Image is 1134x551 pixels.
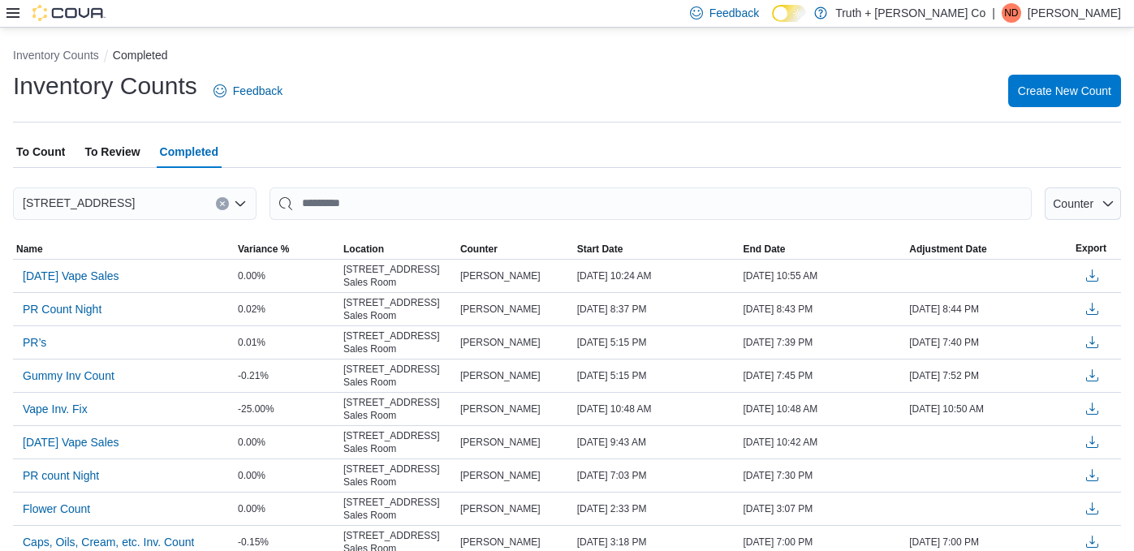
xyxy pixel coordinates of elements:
input: Dark Mode [772,5,806,22]
span: [PERSON_NAME] [460,436,541,449]
p: [PERSON_NAME] [1028,3,1121,23]
span: Adjustment Date [909,243,986,256]
div: [STREET_ADDRESS] Sales Room [340,426,457,458]
button: Location [340,239,457,259]
div: Nick Dyas [1002,3,1021,23]
button: Counter [1045,187,1121,220]
a: Feedback [207,75,289,107]
button: Name [13,239,235,259]
span: To Count [16,136,65,168]
button: Adjustment Date [906,239,1072,259]
div: [DATE] 10:48 AM [740,399,907,419]
div: 0.00% [235,499,340,519]
span: Variance % [238,243,289,256]
span: Name [16,243,43,256]
div: [STREET_ADDRESS] Sales Room [340,260,457,292]
button: Gummy Inv Count [16,364,121,388]
span: Vape Inv. Fix [23,401,88,417]
div: [DATE] 10:42 AM [740,433,907,452]
span: End Date [744,243,786,256]
button: [DATE] Vape Sales [16,430,126,454]
span: Gummy Inv Count [23,368,114,384]
div: [STREET_ADDRESS] Sales Room [340,393,457,425]
div: [DATE] 9:43 AM [574,433,740,452]
div: -0.21% [235,366,340,385]
span: Location [343,243,384,256]
p: Truth + [PERSON_NAME] Co [835,3,985,23]
div: 0.01% [235,333,340,352]
div: [DATE] 7:39 PM [740,333,907,352]
div: [DATE] 10:48 AM [574,399,740,419]
span: Feedback [709,5,759,21]
span: Counter [460,243,498,256]
div: [DATE] 7:40 PM [906,333,1072,352]
div: [DATE] 8:37 PM [574,299,740,319]
span: ND [1004,3,1018,23]
div: [STREET_ADDRESS] Sales Room [340,359,457,392]
button: Inventory Counts [13,49,99,62]
button: PR Count Night [16,297,108,321]
span: [PERSON_NAME] [460,469,541,482]
span: [PERSON_NAME] [460,303,541,316]
button: Counter [457,239,574,259]
span: Flower Count [23,501,90,517]
button: Start Date [574,239,740,259]
span: Export [1076,242,1106,255]
div: [DATE] 10:55 AM [740,266,907,286]
img: Cova [32,5,106,21]
button: End Date [740,239,907,259]
span: Counter [1053,197,1093,210]
span: [PERSON_NAME] [460,336,541,349]
div: [DATE] 3:07 PM [740,499,907,519]
div: [DATE] 8:44 PM [906,299,1072,319]
div: [STREET_ADDRESS] Sales Room [340,459,457,492]
input: This is a search bar. After typing your query, hit enter to filter the results lower in the page. [269,187,1032,220]
span: Start Date [577,243,623,256]
button: Clear input [216,197,229,210]
span: [PERSON_NAME] [460,502,541,515]
span: [DATE] Vape Sales [23,434,119,450]
div: 0.00% [235,466,340,485]
span: PR Count Night [23,301,101,317]
nav: An example of EuiBreadcrumbs [13,47,1121,67]
div: [DATE] 2:33 PM [574,499,740,519]
button: Vape Inv. Fix [16,397,94,421]
div: [STREET_ADDRESS] Sales Room [340,493,457,525]
button: Completed [113,49,168,62]
span: [PERSON_NAME] [460,536,541,549]
span: [STREET_ADDRESS] [23,193,135,213]
div: [DATE] 8:43 PM [740,299,907,319]
button: Variance % [235,239,340,259]
div: [DATE] 10:50 AM [906,399,1072,419]
span: [PERSON_NAME] [460,369,541,382]
div: [STREET_ADDRESS] Sales Room [340,293,457,325]
button: Open list of options [234,197,247,210]
span: [PERSON_NAME] [460,402,541,415]
button: Create New Count [1008,75,1121,107]
button: PR count Night [16,463,106,488]
span: [PERSON_NAME] [460,269,541,282]
div: [STREET_ADDRESS] Sales Room [340,326,457,359]
button: Flower Count [16,497,97,521]
span: To Review [84,136,140,168]
span: Completed [160,136,218,168]
div: 0.00% [235,433,340,452]
div: -25.00% [235,399,340,419]
h1: Inventory Counts [13,70,197,102]
button: [DATE] Vape Sales [16,264,126,288]
div: [DATE] 7:30 PM [740,466,907,485]
span: [DATE] Vape Sales [23,268,119,284]
span: Create New Count [1018,83,1111,99]
div: [DATE] 5:15 PM [574,333,740,352]
button: PR’s [16,330,53,355]
div: 0.00% [235,266,340,286]
span: Feedback [233,83,282,99]
p: | [992,3,995,23]
div: [DATE] 7:45 PM [740,366,907,385]
span: PR’s [23,334,46,351]
div: 0.02% [235,299,340,319]
div: [DATE] 7:52 PM [906,366,1072,385]
div: [DATE] 5:15 PM [574,366,740,385]
div: [DATE] 10:24 AM [574,266,740,286]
